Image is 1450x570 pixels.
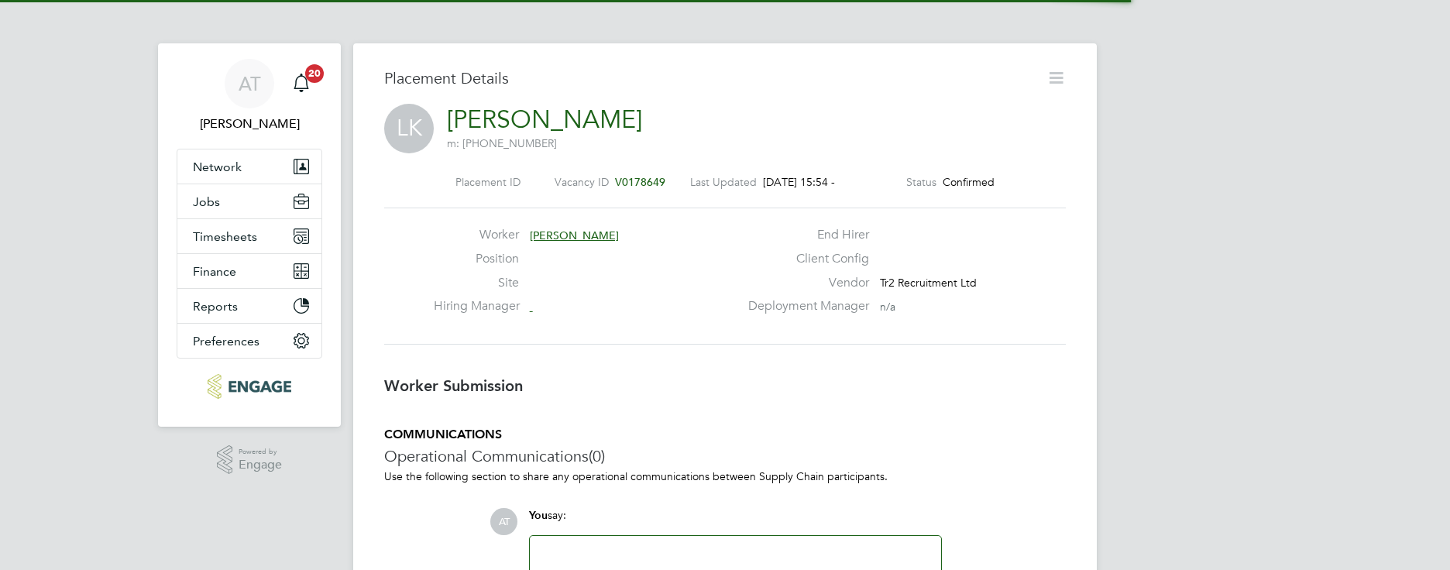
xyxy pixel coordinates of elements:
h3: Operational Communications [384,446,1066,466]
span: Reports [193,299,238,314]
label: Last Updated [690,175,757,189]
span: [DATE] 15:54 - [763,175,835,189]
span: AT [490,508,517,535]
a: Powered byEngage [217,445,283,475]
a: AT[PERSON_NAME] [177,59,322,133]
span: Powered by [239,445,282,458]
button: Preferences [177,324,321,358]
span: [PERSON_NAME] [530,228,619,242]
span: AT [239,74,261,94]
button: Network [177,149,321,184]
button: Reports [177,289,321,323]
label: Position [434,251,519,267]
span: 20 [305,64,324,83]
span: Finance [193,264,236,279]
span: n/a [880,300,895,314]
label: Placement ID [455,175,521,189]
label: Vacancy ID [555,175,609,189]
span: Preferences [193,334,259,349]
h3: Placement Details [384,68,1035,88]
a: 20 [286,59,317,108]
label: Worker [434,227,519,243]
img: tr2rec-logo-retina.png [208,374,290,399]
div: say: [529,508,942,535]
button: Finance [177,254,321,288]
nav: Main navigation [158,43,341,427]
label: Client Config [739,251,869,267]
label: Hiring Manager [434,298,519,314]
p: Use the following section to share any operational communications between Supply Chain participants. [384,469,1066,483]
label: Status [906,175,936,189]
span: Engage [239,458,282,472]
span: m: [PHONE_NUMBER] [447,136,557,150]
span: You [529,509,548,522]
a: Go to home page [177,374,322,399]
a: [PERSON_NAME] [447,105,642,135]
span: Annie Trotter [177,115,322,133]
span: Confirmed [943,175,995,189]
span: Jobs [193,194,220,209]
button: Timesheets [177,219,321,253]
span: Timesheets [193,229,257,244]
span: LK [384,104,434,153]
b: Worker Submission [384,376,523,395]
label: End Hirer [739,227,869,243]
span: (0) [589,446,605,466]
button: Jobs [177,184,321,218]
span: Network [193,160,242,174]
span: Tr2 Recruitment Ltd [880,276,977,290]
label: Vendor [739,275,869,291]
h5: COMMUNICATIONS [384,427,1066,443]
span: V0178649 [615,175,665,189]
label: Deployment Manager [739,298,869,314]
label: Site [434,275,519,291]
